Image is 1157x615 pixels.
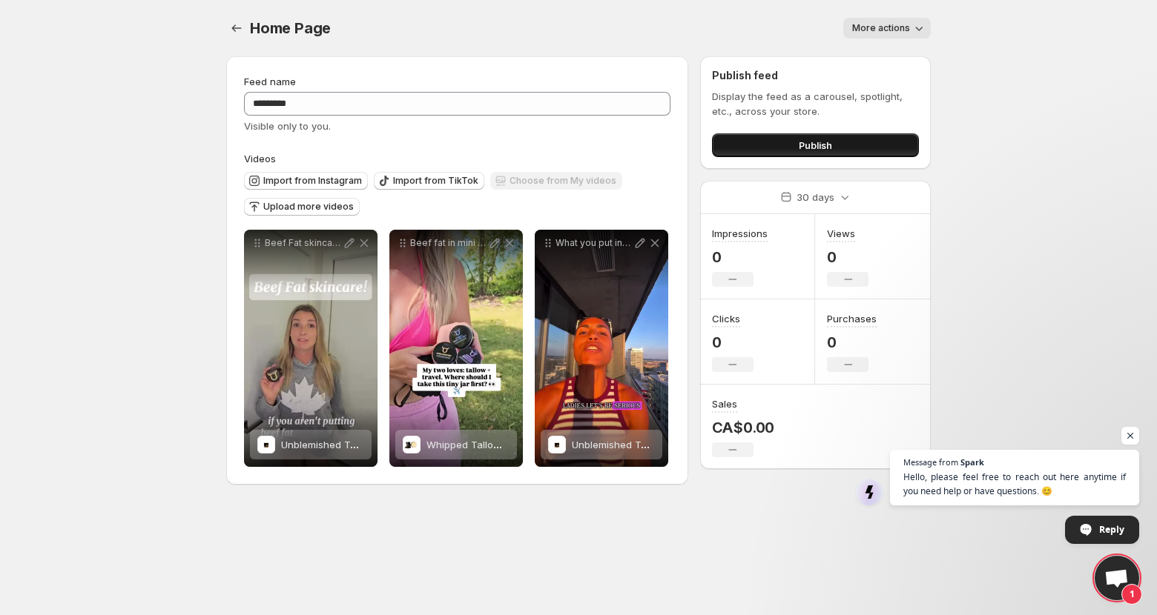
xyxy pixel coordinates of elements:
span: Whipped Tallow Body Butter Travel Size [1oz] [426,439,638,451]
span: Hello, please feel free to reach out here anytime if you need help or have questions. 😊 [903,470,1126,498]
p: Beef fat in mini jars for travel If youve followed me the past year you know I am an over packer ... [410,237,487,249]
p: Beef Fat skincare if you havent jumped on this train you must be living under a rock Four simple ... [265,237,342,249]
p: 0 [827,333,877,351]
span: Message from [903,458,958,466]
span: Visible only to you. [244,120,331,132]
span: Import from TikTok [393,175,478,187]
span: Feed name [244,76,296,87]
p: 30 days [797,190,834,205]
span: Unblemished Tallow Face Cream [281,439,435,451]
button: Import from TikTok [374,172,484,190]
h3: Impressions [712,226,768,241]
p: Display the feed as a carousel, spotlight, etc., across your store. [712,89,919,119]
span: Publish [799,138,832,153]
button: Settings [226,18,247,39]
h3: Clicks [712,311,740,326]
div: What you put inside matters just as much as what you put on your skin My 3 trusted brands codes [... [535,230,668,467]
span: Reply [1099,516,1124,542]
button: Import from Instagram [244,172,368,190]
p: What you put inside matters just as much as what you put on your skin My 3 trusted brands codes [... [556,237,633,249]
p: 0 [712,333,754,351]
h3: Sales [712,396,737,411]
span: Import from Instagram [263,175,362,187]
button: Publish [712,133,919,157]
button: More actions [843,18,931,39]
span: Upload more videos [263,201,354,213]
div: Beef Fat skincare if you havent jumped on this train you must be living under a rock Four simple ... [244,230,378,467]
h3: Views [827,226,855,241]
div: Open chat [1095,556,1139,600]
span: Videos [244,153,276,164]
span: Home Page [250,19,331,37]
span: Unblemished Tallow Face Cream [572,439,725,451]
p: 0 [827,248,868,266]
span: 1 [1121,584,1142,605]
p: CA$0.00 [712,419,775,436]
div: Beef fat in mini jars for travel If youve followed me the past year you know I am an over packer ... [389,230,523,467]
h3: Purchases [827,311,877,326]
p: 0 [712,248,768,266]
button: Upload more videos [244,198,360,216]
h2: Publish feed [712,68,919,83]
span: Spark [960,458,984,466]
span: More actions [852,22,910,34]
